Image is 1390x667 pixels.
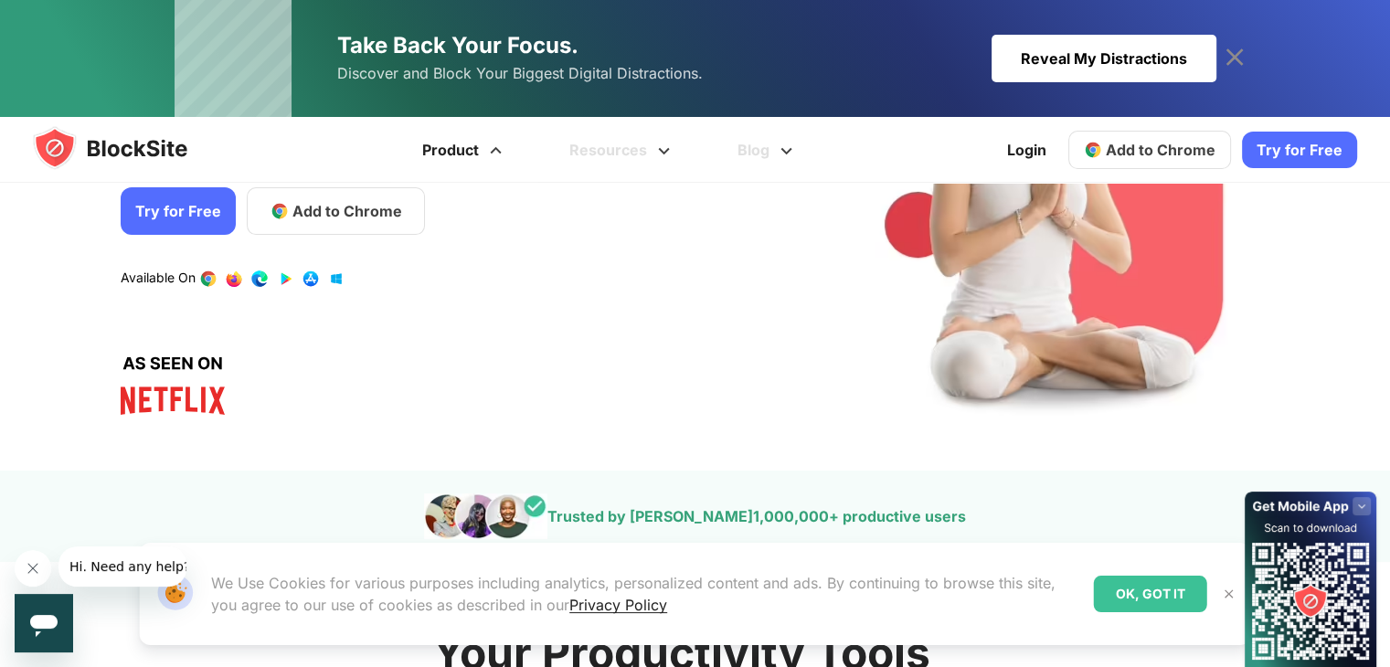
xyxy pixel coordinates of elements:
[706,117,829,183] a: Blog
[337,60,703,87] span: Discover and Block Your Biggest Digital Distractions.
[1217,582,1241,606] button: Close
[11,13,132,27] span: Hi. Need any help?
[1242,132,1357,168] a: Try for Free
[424,493,547,539] img: pepole images
[1084,141,1102,159] img: chrome-icon.svg
[337,32,578,58] span: Take Back Your Focus.
[1094,576,1207,612] div: OK, GOT IT
[753,507,829,525] span: 1,000,000
[1106,141,1215,159] span: Add to Chrome
[121,270,196,288] text: Available On
[33,126,223,170] img: blocksite-icon.5d769676.svg
[247,187,425,235] a: Add to Chrome
[1068,131,1231,169] a: Add to Chrome
[15,594,73,652] iframe: Button to launch messaging window
[15,550,51,587] iframe: Close message
[58,546,186,587] iframe: Message from company
[538,117,706,183] a: Resources
[996,128,1057,172] a: Login
[1222,587,1236,601] img: Close
[211,572,1079,616] p: We Use Cookies for various purposes including analytics, personalized content and ads. By continu...
[547,507,966,525] text: Trusted by [PERSON_NAME] + productive users
[292,200,402,222] span: Add to Chrome
[569,596,667,614] a: Privacy Policy
[992,35,1216,82] div: Reveal My Distractions
[391,117,538,183] a: Product
[121,187,236,235] a: Try for Free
